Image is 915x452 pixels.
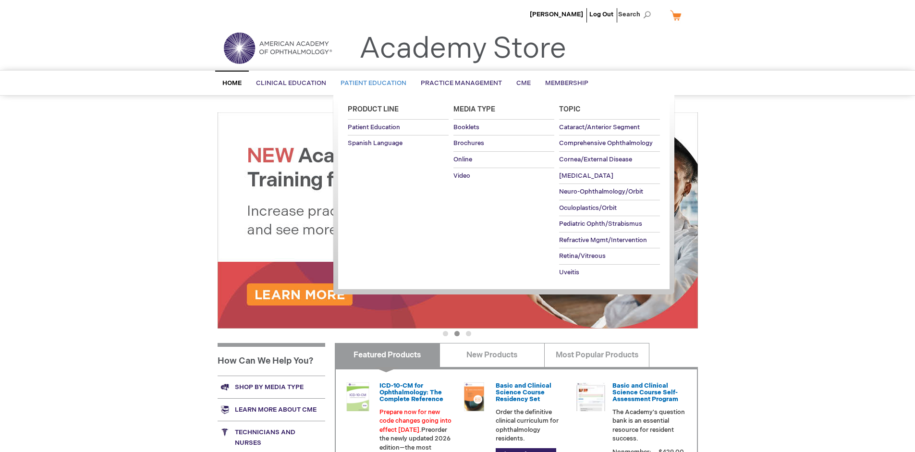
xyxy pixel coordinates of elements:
span: Pediatric Ophth/Strabismus [559,220,642,228]
a: Log Out [589,11,613,18]
span: Oculoplastics/Orbit [559,204,617,212]
span: Topic [559,105,581,113]
img: 0120008u_42.png [343,382,372,411]
p: The Academy's question bank is an essential resource for resident success. [612,408,685,443]
span: [MEDICAL_DATA] [559,172,613,180]
span: Search [618,5,655,24]
a: Basic and Clinical Science Course Self-Assessment Program [612,382,678,403]
a: Basic and Clinical Science Course Residency Set [496,382,551,403]
span: Patient Education [341,79,406,87]
span: CME [516,79,531,87]
a: ICD-10-CM for Ophthalmology: The Complete Reference [379,382,443,403]
span: Home [222,79,242,87]
span: Neuro-Ophthalmology/Orbit [559,188,643,195]
button: 1 of 3 [443,331,448,336]
a: Academy Store [359,32,566,66]
span: Online [453,156,472,163]
button: 2 of 3 [454,331,460,336]
span: Comprehensive Ophthalmology [559,139,653,147]
a: Learn more about CME [218,398,325,421]
span: Product Line [348,105,399,113]
font: Prepare now for new code changes going into effect [DATE]. [379,408,451,434]
span: Clinical Education [256,79,326,87]
span: Spanish Language [348,139,403,147]
a: Featured Products [335,343,440,367]
span: Cataract/Anterior Segment [559,123,640,131]
a: Most Popular Products [544,343,649,367]
img: bcscself_20.jpg [576,382,605,411]
a: Shop by media type [218,376,325,398]
span: Media Type [453,105,495,113]
span: Cornea/External Disease [559,156,632,163]
span: Practice Management [421,79,502,87]
img: 02850963u_47.png [460,382,488,411]
span: Patient Education [348,123,400,131]
span: Membership [545,79,588,87]
p: Order the definitive clinical curriculum for ophthalmology residents. [496,408,569,443]
a: [PERSON_NAME] [530,11,583,18]
span: Refractive Mgmt/Intervention [559,236,647,244]
a: New Products [439,343,545,367]
span: Retina/Vitreous [559,252,606,260]
span: Booklets [453,123,479,131]
h1: How Can We Help You? [218,343,325,376]
span: Uveitis [559,269,579,276]
span: Brochures [453,139,484,147]
span: Video [453,172,470,180]
button: 3 of 3 [466,331,471,336]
